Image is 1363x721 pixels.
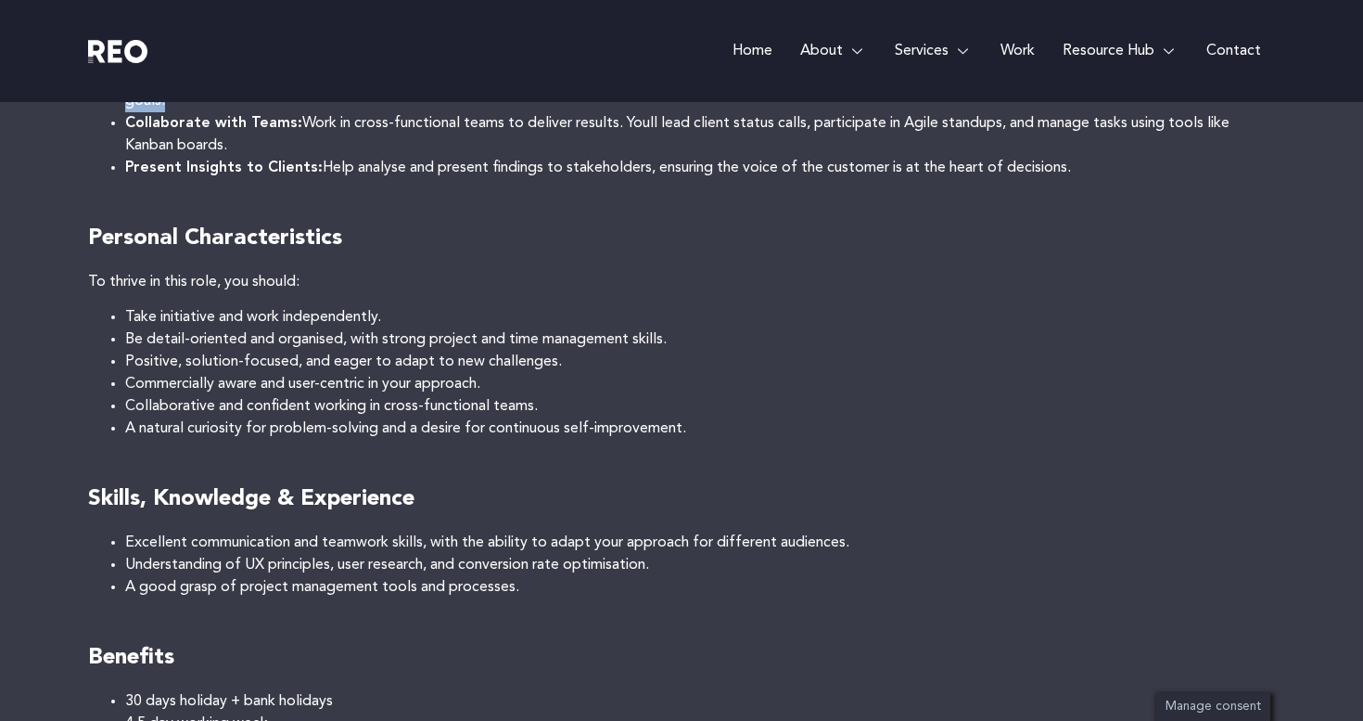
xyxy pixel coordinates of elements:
li: Help analyse and present findings to stakeholders, ensuring the voice of the customer is at the h... [125,157,1275,179]
strong: Collaborate with Teams: [125,116,302,131]
li: Collaborative and confident working in cross-functional teams. [125,395,1275,418]
li: 30 days holiday + bank holidays [125,690,1275,713]
strong: Present Insights to Clients: [125,161,323,175]
li: Commercially aware and user-centric in your approach. [125,373,1275,395]
span: Manage consent [1166,701,1261,713]
strong: Personal Characteristics [88,227,342,250]
li: A good grasp of project management tools and processes. [125,576,1275,599]
li: Excellent communication and teamwork skills, with the ability to adapt your approach for differen... [125,532,1275,554]
li: Work in cross-functional teams to deliver results. Youll lead client status calls, participate in... [125,112,1275,157]
li: A natural curiosity for problem-solving and a desire for continuous self-improvement. [125,418,1275,440]
strong: Benefits [88,647,174,669]
li: Be detail-oriented and organised, with strong project and time management skills. [125,328,1275,351]
li: Positive, solution-focused, and eager to adapt to new challenges. [125,351,1275,373]
li: Understanding of UX principles, user research, and conversion rate optimisation. [125,554,1275,576]
strong: Skills, Knowledge & Experience [88,488,414,510]
p: To thrive in this role, you should: [88,271,1275,293]
li: Take initiative and work independently. [125,306,1275,328]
